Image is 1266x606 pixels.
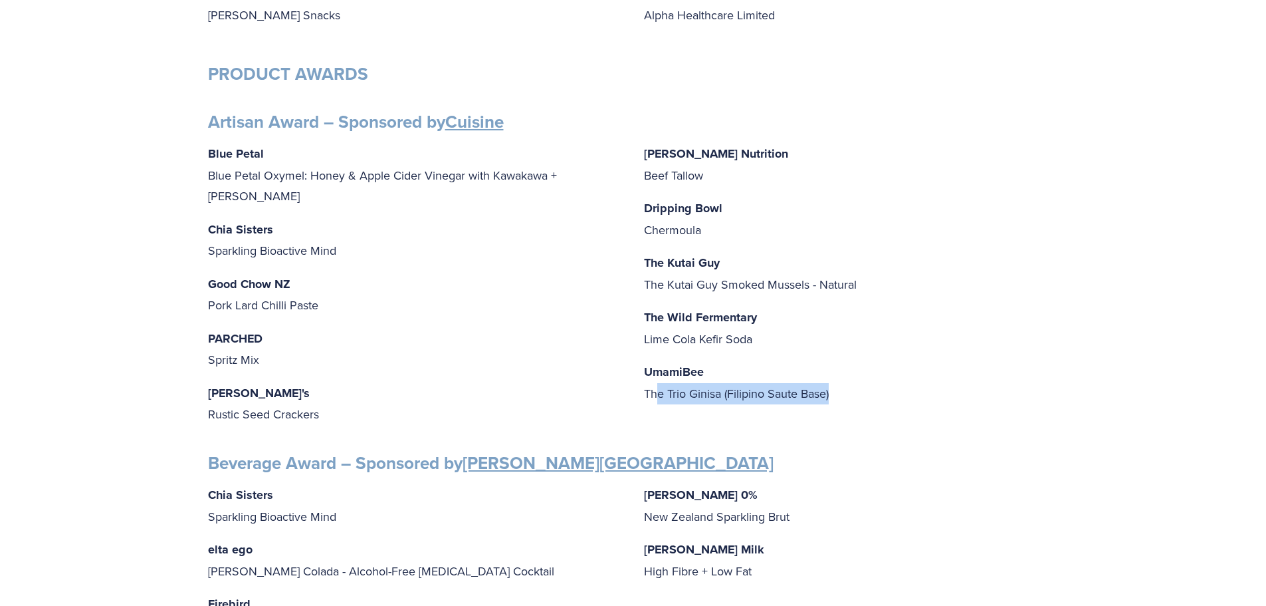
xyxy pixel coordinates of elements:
[208,219,623,261] p: Sparkling Bioactive Mind
[208,450,774,476] strong: Beverage Award – Sponsored by
[644,200,722,217] strong: Dripping Bowl
[208,109,504,134] strong: Artisan Award – Sponsored by
[208,539,623,581] p: [PERSON_NAME] Colada - Alcohol-Free [MEDICAL_DATA] Cocktail
[208,484,623,527] p: Sparkling Bioactive Mind
[644,541,764,558] strong: [PERSON_NAME] Milk
[644,361,1059,404] p: The Trio Ginisa (Filipino Saute Base)
[644,254,720,271] strong: The Kutai Guy
[208,382,623,425] p: Rustic Seed Crackers
[445,109,504,134] a: Cuisine
[208,328,623,371] p: Spritz Mix
[644,307,1059,349] p: Lime Cola Kefir Soda
[208,221,273,238] strong: Chia Sisters
[463,450,774,476] a: [PERSON_NAME][GEOGRAPHIC_DATA]
[208,330,263,347] strong: PARCHED
[644,486,758,504] strong: [PERSON_NAME] 0%
[644,363,704,380] strong: UmamiBee
[644,484,1059,527] p: New Zealand Sparkling Brut
[644,309,757,326] strong: The Wild Fermentary
[644,145,788,162] strong: [PERSON_NAME] Nutrition
[644,198,1059,240] p: Chermoula
[208,143,623,207] p: Blue Petal Oxymel: Honey & Apple Cider Vinegar with Kawakawa + [PERSON_NAME]
[208,273,623,316] p: Pork Lard Chilli Paste
[208,61,368,86] strong: PRODUCT AWARDS
[208,275,290,293] strong: Good Chow NZ
[644,143,1059,186] p: Beef Tallow
[644,539,1059,581] p: High Fibre + Low Fat
[208,145,264,162] strong: Blue Petal
[644,252,1059,295] p: The Kutai Guy Smoked Mussels - Natural
[208,541,253,558] strong: elta ego
[208,384,310,402] strong: [PERSON_NAME]'s
[208,486,273,504] strong: Chia Sisters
